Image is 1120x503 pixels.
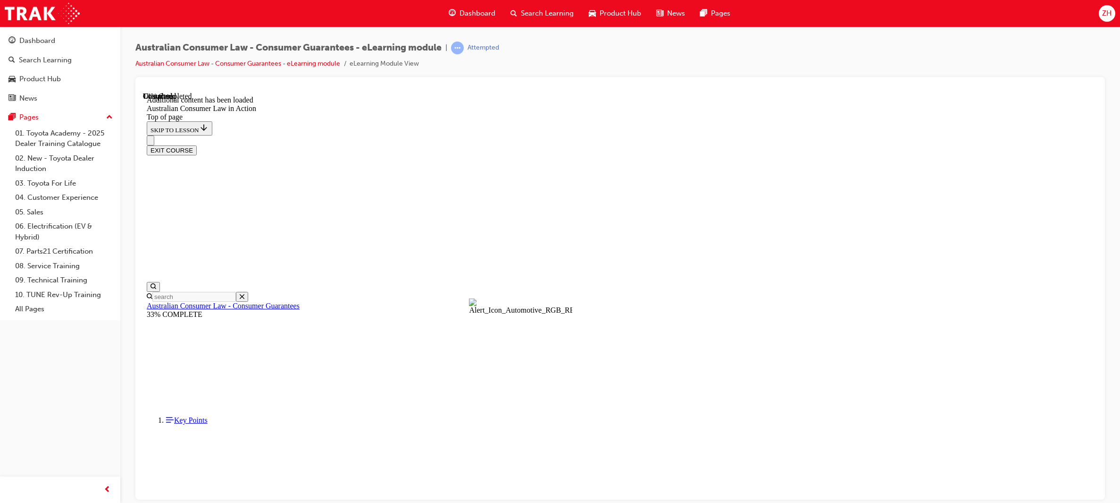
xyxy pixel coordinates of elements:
span: car-icon [8,75,16,84]
a: 02. New - Toyota Dealer Induction [11,151,117,176]
span: search-icon [8,56,15,65]
span: prev-icon [104,484,111,496]
a: 08. Service Training [11,259,117,273]
span: Australian Consumer Law - Consumer Guarantees - eLearning module [135,43,442,53]
span: guage-icon [449,8,456,19]
span: learningRecordVerb_ATTEMPT-icon [451,42,464,54]
img: Trak [5,3,80,24]
a: 01. Toyota Academy - 2025 Dealer Training Catalogue [11,126,117,151]
a: Dashboard [4,32,117,50]
div: News [19,93,37,104]
span: pages-icon [700,8,707,19]
a: 04. Customer Experience [11,190,117,205]
span: car-icon [589,8,596,19]
span: search-icon [510,8,517,19]
span: news-icon [8,94,16,103]
span: news-icon [656,8,663,19]
button: ZH [1099,5,1115,22]
span: pages-icon [8,113,16,122]
span: Dashboard [460,8,495,19]
div: Pages [19,112,39,123]
a: Product Hub [4,70,117,88]
a: News [4,90,117,107]
a: search-iconSearch Learning [503,4,581,23]
a: 03. Toyota For Life [11,176,117,191]
a: Search Learning [4,51,117,69]
a: 10. TUNE Rev-Up Training [11,288,117,302]
span: ZH [1102,8,1112,19]
div: Search Learning [19,55,72,66]
a: news-iconNews [649,4,693,23]
a: 07. Parts21 Certification [11,244,117,259]
span: guage-icon [8,37,16,45]
a: 06. Electrification (EV & Hybrid) [11,219,117,244]
span: Search Learning [521,8,574,19]
a: car-iconProduct Hub [581,4,649,23]
a: 09. Technical Training [11,273,117,288]
a: pages-iconPages [693,4,738,23]
span: Pages [711,8,730,19]
button: Pages [4,109,117,126]
span: News [667,8,685,19]
span: Product Hub [600,8,641,19]
span: | [445,43,447,53]
li: eLearning Module View [350,59,419,69]
a: Australian Consumer Law - Consumer Guarantees - eLearning module [135,60,340,68]
a: All Pages [11,302,117,316]
a: guage-iconDashboard [441,4,503,23]
a: 05. Sales [11,205,117,220]
div: Product Hub [19,74,61,85]
button: DashboardSearch LearningProduct HubNews [4,30,117,109]
div: Dashboard [19,35,55,46]
span: up-icon [106,111,113,124]
div: Attempted [468,43,499,52]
